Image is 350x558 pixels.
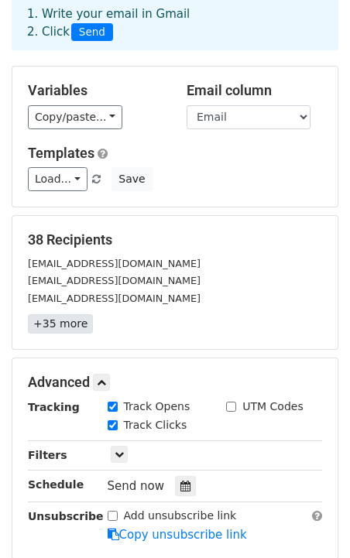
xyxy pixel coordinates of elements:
[28,167,87,191] a: Load...
[71,23,113,42] span: Send
[187,82,322,99] h5: Email column
[28,314,93,334] a: +35 more
[28,449,67,461] strong: Filters
[124,417,187,433] label: Track Clicks
[242,399,303,415] label: UTM Codes
[124,399,190,415] label: Track Opens
[108,528,247,542] a: Copy unsubscribe link
[112,167,152,191] button: Save
[28,275,201,286] small: [EMAIL_ADDRESS][DOMAIN_NAME]
[108,479,165,493] span: Send now
[28,401,80,413] strong: Tracking
[28,293,201,304] small: [EMAIL_ADDRESS][DOMAIN_NAME]
[28,258,201,269] small: [EMAIL_ADDRESS][DOMAIN_NAME]
[273,484,350,558] iframe: Chat Widget
[28,510,104,522] strong: Unsubscribe
[28,82,163,99] h5: Variables
[28,478,84,491] strong: Schedule
[28,145,94,161] a: Templates
[15,5,335,41] div: 1. Write your email in Gmail 2. Click
[28,105,122,129] a: Copy/paste...
[28,374,322,391] h5: Advanced
[28,231,322,248] h5: 38 Recipients
[124,508,237,524] label: Add unsubscribe link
